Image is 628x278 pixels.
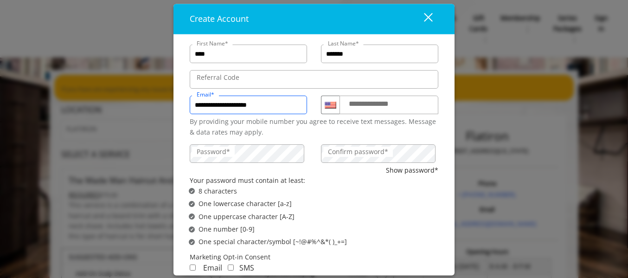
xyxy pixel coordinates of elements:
span: One uppercase character [A-Z] [199,212,295,222]
span: One special character/symbol [~!@#%^&*( )_+=] [199,237,347,247]
span: One number [0-9] [199,224,255,234]
span: ✔ [190,187,194,195]
input: FirstName [190,45,307,64]
label: First Name* [192,39,233,48]
span: ✔ [190,226,194,233]
div: Marketing Opt-in Consent [190,252,438,262]
span: ✔ [190,200,194,208]
label: Last Name* [323,39,364,48]
input: Receive Marketing Email [190,265,196,271]
span: One lowercase character [a-z] [199,199,292,209]
label: Email* [192,91,219,99]
input: Lastname [321,45,438,64]
span: SMS [239,263,254,273]
button: Show password* [386,165,438,175]
button: close dialog [407,9,438,28]
span: 8 characters [199,186,237,196]
label: Referral Code [192,73,244,83]
div: close dialog [413,12,432,26]
input: ReferralCode [190,71,438,89]
div: Your password must contain at least: [190,176,438,186]
input: Email [190,96,307,115]
input: Password [190,144,304,163]
span: ✔ [190,239,194,246]
span: ✔ [190,213,194,220]
div: By providing your mobile number you agree to receive text messages. Message & data rates may apply. [190,117,438,138]
label: Password* [192,147,235,157]
span: Email [203,263,222,273]
div: Country [321,96,340,115]
input: ConfirmPassword [321,144,436,163]
span: Create Account [190,13,249,25]
label: Confirm password* [323,147,393,157]
input: Receive Marketing SMS [228,265,234,271]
